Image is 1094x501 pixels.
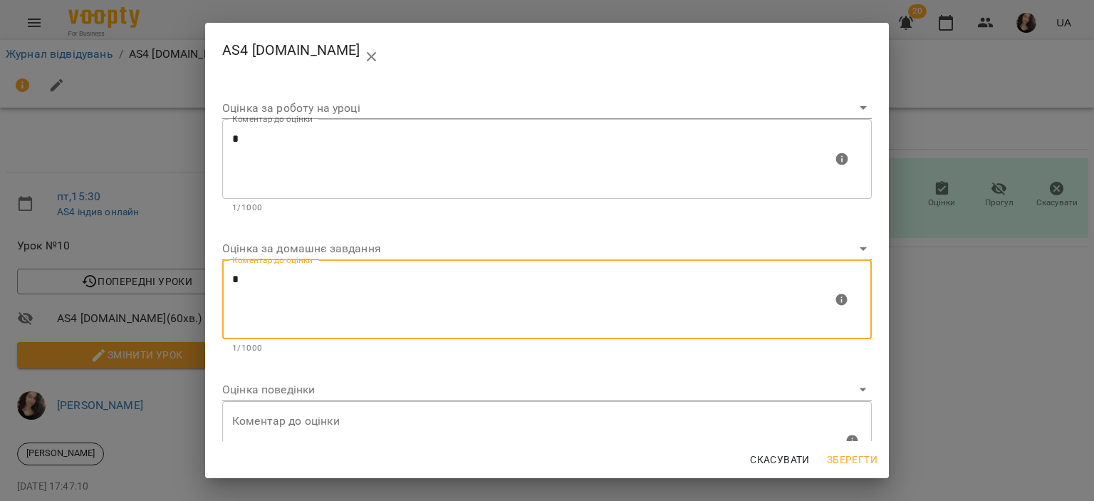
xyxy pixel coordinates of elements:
button: Скасувати [744,447,816,472]
p: 1/1000 [232,201,862,215]
button: close [355,40,389,74]
p: 1/1000 [232,341,862,356]
h2: AS4 [DOMAIN_NAME] [222,34,872,68]
span: Скасувати [750,451,810,468]
div: Максимальна кількість: 1000 символів [222,260,872,356]
button: Зберегти [821,447,883,472]
div: Максимальна кількість: 1000 символів [222,401,872,497]
span: Зберегти [827,451,877,468]
div: Максимальна кількість: 1000 символів [222,119,872,215]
